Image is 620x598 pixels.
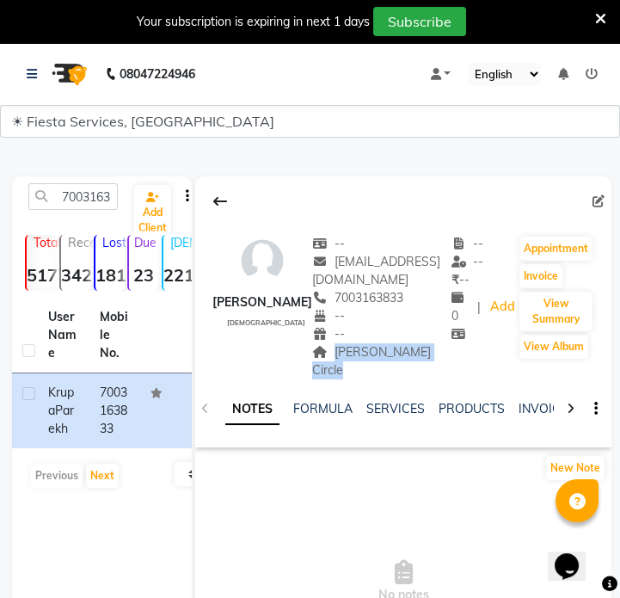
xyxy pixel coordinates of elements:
[120,50,195,98] b: 08047224946
[170,235,193,250] p: [DEMOGRAPHIC_DATA]
[451,290,470,324] span: 0
[312,344,431,378] span: [PERSON_NAME] Circle
[546,456,605,480] button: New Note
[312,290,403,305] span: 7003163833
[102,235,125,250] p: Lost
[225,394,279,425] a: NOTES
[212,293,312,311] div: [PERSON_NAME]
[451,236,484,251] span: --
[451,272,459,287] span: ₹
[519,237,592,261] button: Appointment
[477,299,481,317] span: |
[163,264,193,286] strong: 221
[44,50,92,98] img: logo
[312,326,345,342] span: --
[548,529,603,581] iframe: chat widget
[132,235,158,250] p: Due
[89,298,141,373] th: Mobile No.
[519,335,588,359] button: View Album
[34,235,56,250] p: Total
[86,464,119,488] button: Next
[61,264,90,286] strong: 342
[137,13,370,31] div: Your subscription is expiring in next 1 days
[236,235,288,287] img: avatar
[68,235,90,250] p: Recent
[38,298,89,373] th: User Name
[48,385,74,418] span: Krupa
[488,295,518,319] a: Add
[129,264,158,286] strong: 23
[451,272,470,287] span: --
[202,185,238,218] div: Back to Client
[227,318,305,327] span: [DEMOGRAPHIC_DATA]
[89,373,141,448] td: 7003163833
[95,264,125,286] strong: 1810
[312,308,345,324] span: --
[373,7,466,36] button: Subscribe
[519,292,592,331] button: View Summary
[312,254,440,287] span: [EMAIL_ADDRESS][DOMAIN_NAME]
[293,401,353,416] a: FORMULA
[366,401,425,416] a: SERVICES
[451,254,484,269] span: --
[48,403,74,436] span: Parekh
[134,185,171,240] a: Add Client
[312,236,345,251] span: --
[439,401,505,416] a: PRODUCTS
[28,183,118,210] input: Search by Name/Mobile/Email/Code
[519,264,562,288] button: Invoice
[27,264,56,286] strong: 5177
[519,401,575,416] a: INVOICES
